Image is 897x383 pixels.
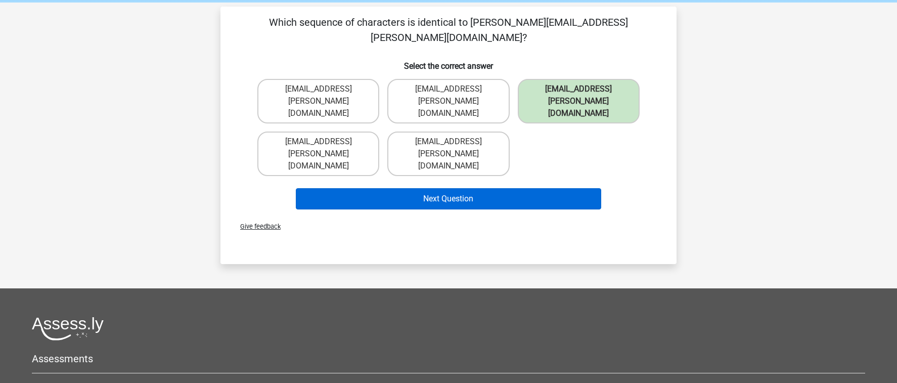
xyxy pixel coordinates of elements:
[387,132,509,176] label: [EMAIL_ADDRESS][PERSON_NAME][DOMAIN_NAME]
[32,353,865,365] h5: Assessments
[257,79,379,123] label: [EMAIL_ADDRESS][PERSON_NAME][DOMAIN_NAME]
[518,79,640,123] label: [EMAIL_ADDRESS][PERSON_NAME][DOMAIN_NAME]
[237,53,660,71] h6: Select the correct answer
[32,317,104,341] img: Assessly logo
[232,223,281,230] span: Give feedback
[257,132,379,176] label: [EMAIL_ADDRESS][PERSON_NAME][DOMAIN_NAME]
[387,79,509,123] label: [EMAIL_ADDRESS][PERSON_NAME][DOMAIN_NAME]
[296,188,602,209] button: Next Question
[237,15,660,45] p: Which sequence of characters is identical to [PERSON_NAME][EMAIL_ADDRESS][PERSON_NAME][DOMAIN_NAME]?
